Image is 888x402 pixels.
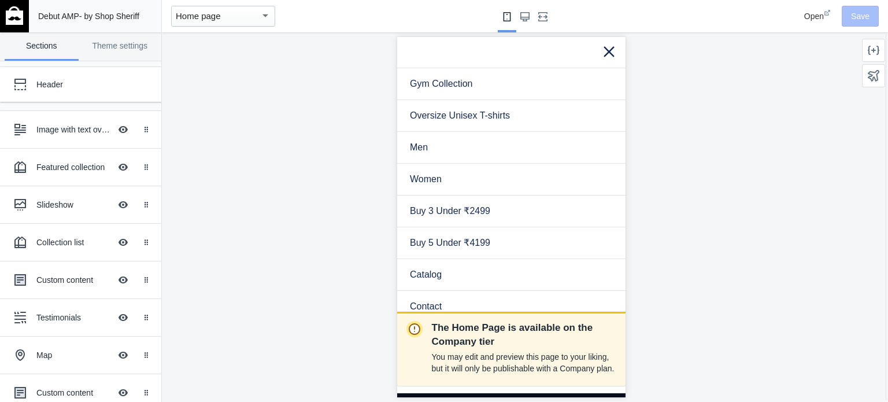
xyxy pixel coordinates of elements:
[83,32,157,61] a: Theme settings
[804,12,824,21] span: Open
[13,42,75,52] span: Gym Collection
[36,161,110,173] div: Featured collection
[36,124,110,135] div: Image with text overlay
[6,6,23,25] img: main-logo_60x60_white.png
[110,154,136,180] button: Hide
[13,73,113,84] span: Oversize Unisex T-shirts
[110,230,136,255] button: Hide
[13,169,93,179] span: Buy 3 Under ₹2499
[36,79,136,90] div: Header
[176,11,221,21] mat-select-trigger: Home page
[110,192,136,217] button: Hide
[36,237,110,248] div: Collection list
[36,349,110,361] div: Map
[79,12,139,21] span: - by Shop Sheriff
[13,264,45,275] span: Contact
[36,274,110,286] div: Custom content
[13,201,93,211] span: Buy 5 Under ₹4199
[36,199,110,211] div: Slideshow
[36,387,110,399] div: Custom content
[432,321,616,349] p: The Home Page is available on the Company tier
[197,320,221,344] button: Menu
[110,267,136,293] button: Hide
[432,351,616,374] p: You may edit and preview this page to your liking, but it will only be publishable with a Company...
[13,233,45,243] span: Catalog
[38,12,79,21] span: Debut AMP
[13,105,31,116] span: Men
[5,32,79,61] a: Sections
[110,305,136,330] button: Hide
[13,137,45,147] span: Women
[110,342,136,368] button: Hide
[110,117,136,142] button: Hide
[36,312,110,323] div: Testimonials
